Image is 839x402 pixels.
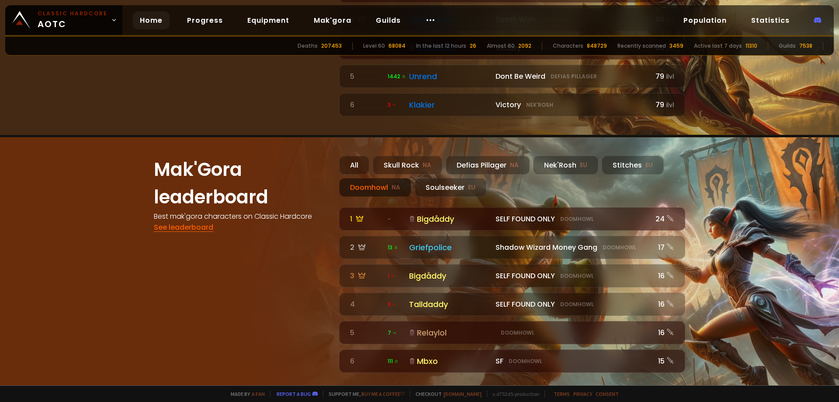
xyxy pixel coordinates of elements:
a: 4 3 TalldaddySELF FOUND ONLYDoomhowl16 [339,293,685,316]
div: 5 [350,71,382,82]
span: AOTC [38,10,107,31]
div: Soulseeker [415,178,486,197]
div: Level 60 [363,42,385,50]
small: Classic Hardcore [38,10,107,17]
div: 68084 [388,42,406,50]
a: Privacy [573,391,592,397]
div: 1 [350,213,382,224]
a: Guilds [369,11,408,29]
a: Classic HardcoreAOTC [5,5,122,35]
a: 6 3 Klakier VictoryNek'Rosh79ilvl [339,93,685,116]
a: 5 1442 Unrend Dont Be WeirdDefias Pillager79ilvl [339,65,685,88]
small: Doomhowl [560,215,594,223]
small: Doomhowl [501,329,534,337]
div: 16 [652,270,674,281]
div: Active last 7 days [694,42,742,50]
div: Klakier [409,99,490,111]
div: SELF FOUND ONLY [496,299,646,310]
a: Equipment [240,11,296,29]
div: Dont Be Weird [496,71,646,82]
div: 16 [652,299,674,310]
small: Doomhowl [603,244,636,252]
a: Progress [180,11,230,29]
div: 26 [470,42,476,50]
small: Doomhowl [560,272,594,280]
div: 17 [652,242,674,253]
a: 2 13 GriefpoliceShadow Wizard Money GangDoomhowl17 [339,236,685,259]
a: See leaderboard [154,222,213,232]
small: ilvl [666,101,674,109]
div: 2092 [518,42,531,50]
div: Stitches [602,156,664,175]
div: 3 [350,270,382,281]
a: Consent [596,391,619,397]
div: SF [496,356,646,367]
div: 6 [350,99,382,110]
div: Shadow Wizard Money Gang [496,242,646,253]
div: Defias Pillager [446,156,530,175]
small: Doomhowl [560,301,594,308]
div: 207453 [321,42,342,50]
span: Made by [225,391,265,397]
small: NA [510,161,519,170]
small: NA [423,161,431,170]
a: Population [676,11,734,29]
div: Recently scanned [617,42,666,50]
a: 6 111 MbxoSFDoomhowl15 [339,350,685,373]
div: 7538 [799,42,812,50]
span: v. d752d5 - production [487,391,539,397]
a: Home [133,11,170,29]
div: Bigdåddy [409,213,490,225]
h4: Best mak'gora characters on Classic Hardcore [154,211,329,222]
small: Defias Pillager [551,73,597,80]
span: Support me, [323,391,405,397]
span: Checkout [410,391,482,397]
div: 16 [652,327,674,338]
span: 3 [388,301,397,308]
div: Unrend [409,70,490,82]
a: Statistics [744,11,797,29]
a: [DOMAIN_NAME] [444,391,482,397]
small: NA [392,183,400,192]
div: 5 [350,327,382,338]
a: Buy me a coffee [361,391,405,397]
small: ilvl [666,73,674,81]
div: Guilds [779,42,796,50]
a: Report a bug [277,391,311,397]
small: EU [645,161,653,170]
a: 1 -BigdåddySELF FOUND ONLYDoomhowl24 [339,207,685,231]
span: 3 [388,101,397,109]
div: 6 [350,356,382,367]
div: Nek'Rosh [533,156,598,175]
div: 2 [350,242,382,253]
span: 1442 [388,73,406,80]
div: Skull Rock [373,156,442,175]
span: 1 [388,272,395,280]
div: Almost 60 [487,42,515,50]
h1: Mak'Gora leaderboard [154,156,329,211]
div: Mbxo [409,355,490,367]
a: 3 1 BigdåddySELF FOUND ONLYDoomhowl16 [339,264,685,287]
div: Talldaddy [409,298,490,310]
span: 111 [388,357,399,365]
div: SELF FOUND ONLY [496,213,646,224]
a: Mak'gora [307,11,358,29]
a: Terms [554,391,570,397]
a: 5 7RelaylolDoomhowl16 [339,321,685,344]
small: Nek'Rosh [526,101,553,109]
a: a fan [252,391,265,397]
span: 7 [388,329,397,337]
div: 4 [350,299,382,310]
div: All [339,156,369,175]
div: Deaths [298,42,318,50]
small: EU [580,161,587,170]
span: 13 [388,244,399,252]
div: Relaylol [409,327,490,339]
div: 79 [652,71,674,82]
div: SELF FOUND ONLY [496,270,646,281]
div: In the last 12 hours [416,42,466,50]
div: 15 [652,356,674,367]
div: Griefpolice [409,241,490,253]
div: 24 [652,213,674,224]
div: 79 [652,99,674,110]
